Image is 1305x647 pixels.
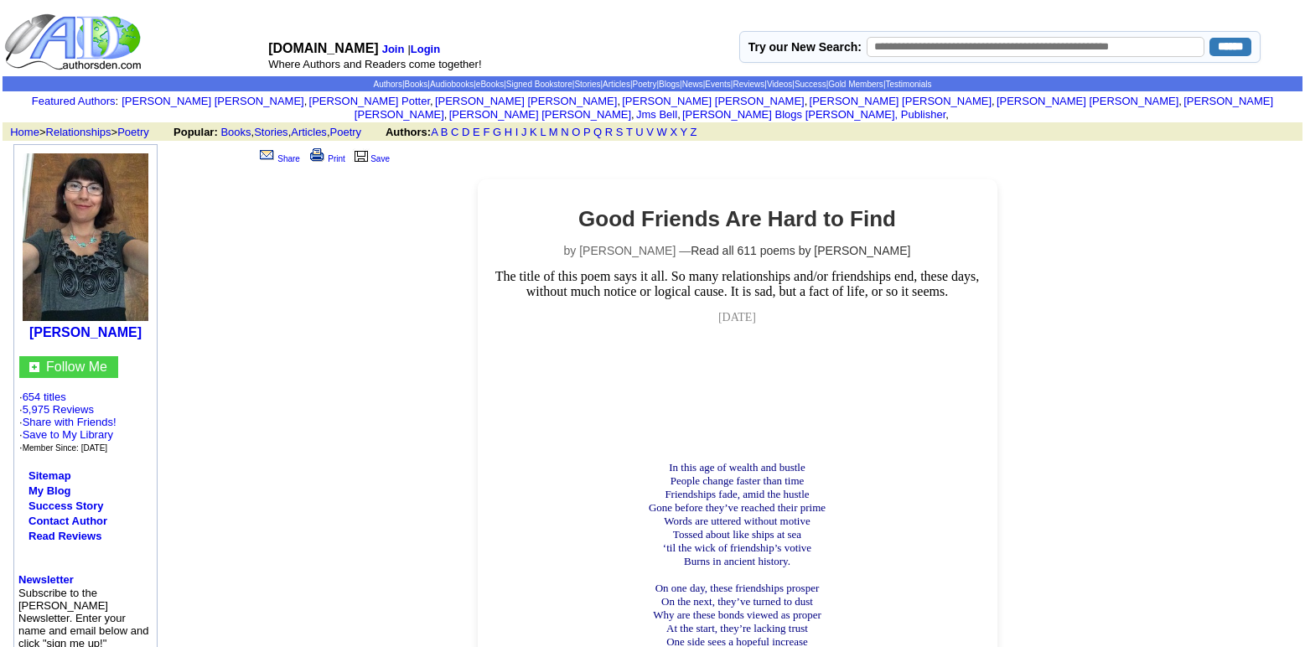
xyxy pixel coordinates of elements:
[605,126,613,138] a: R
[603,80,630,89] a: Articles
[28,499,104,512] a: Success Story
[451,126,458,138] a: C
[268,41,379,55] font: [DOMAIN_NAME]
[23,391,66,403] a: 654 titles
[486,206,989,232] h2: Good Friends Are Hard to Find
[4,13,145,71] img: logo_ad.gif
[486,244,989,257] p: by [PERSON_NAME] —
[540,126,546,138] a: L
[691,244,910,257] a: Read all 611 poems by [PERSON_NAME]
[634,111,636,120] font: i
[626,126,633,138] a: T
[23,416,117,428] a: Share with Friends!
[405,80,428,89] a: Books
[46,360,107,374] font: Follow Me
[665,488,809,500] span: Friendships fade, amid the hustle
[659,80,680,89] a: Blogs
[435,95,617,107] a: [PERSON_NAME] [PERSON_NAME]
[671,474,805,487] span: People change faster than time
[430,80,474,89] a: Audiobooks
[1182,97,1183,106] font: i
[330,126,362,138] a: Poetry
[462,126,469,138] a: D
[635,126,643,138] a: U
[493,126,501,138] a: G
[32,95,118,107] font: :
[254,126,287,138] a: Stories
[636,108,677,121] a: Jms Bell
[28,484,71,497] a: My Blog
[691,126,697,138] a: Z
[19,416,117,453] font: · · ·
[449,108,631,121] a: [PERSON_NAME] [PERSON_NAME]
[633,80,657,89] a: Poetry
[173,126,218,138] b: Popular:
[407,43,443,55] font: |
[23,153,148,321] img: 12769.jpg
[483,126,489,138] a: F
[807,97,809,106] font: i
[373,80,401,89] a: Authors
[352,148,370,162] img: library.gif
[521,126,527,138] a: J
[549,126,558,138] a: M
[574,80,600,89] a: Stories
[29,362,39,372] img: gc.jpg
[122,95,303,107] a: [PERSON_NAME] [PERSON_NAME]
[666,622,808,634] span: At the start, they’re lacking trust
[447,111,448,120] font: i
[23,428,113,441] a: Save to My Library
[29,325,142,339] a: [PERSON_NAME]
[681,111,682,120] font: i
[352,154,390,163] a: Save
[486,206,989,362] center: The title of this poem says it all. So many relationships and/or friendships end, these days, wit...
[4,126,170,138] font: > >
[220,126,251,138] a: Books
[505,126,512,138] a: H
[268,58,481,70] font: Where Authors and Readers come together!
[795,80,826,89] a: Success
[476,80,504,89] a: eBooks
[486,311,989,324] p: [DATE]
[117,126,149,138] a: Poetry
[23,403,94,416] a: 5,975 Reviews
[18,573,74,586] a: Newsletter
[682,80,703,89] a: News
[828,80,883,89] a: Gold Members
[32,95,116,107] a: Featured Authors
[810,95,992,107] a: [PERSON_NAME] [PERSON_NAME]
[506,80,572,89] a: Signed Bookstore
[748,40,862,54] label: Try our New Search:
[663,541,811,554] span: ‘til the wick of friendship’s votive
[441,126,448,138] a: B
[649,501,826,514] span: Gone before they’ve reached their prime
[355,95,1273,121] a: [PERSON_NAME] [PERSON_NAME]
[473,126,480,138] a: E
[670,126,677,138] a: X
[669,461,805,474] span: In this age of wealth and bustle
[260,148,274,162] img: share_page.gif
[620,97,622,106] font: i
[19,391,117,453] font: · ·
[655,582,820,594] span: On one day, these friendships prosper
[23,443,108,453] font: Member Since: [DATE]
[657,126,667,138] a: W
[310,148,324,162] img: print.gif
[616,126,624,138] a: S
[307,154,345,163] a: Print
[386,126,431,138] b: Authors:
[382,43,405,55] a: Join
[411,43,440,55] a: Login
[309,95,431,107] a: [PERSON_NAME] Potter
[622,95,804,107] a: [PERSON_NAME] [PERSON_NAME]
[515,126,519,138] a: I
[373,80,931,89] span: | | | | | | | | | | | | | | |
[583,126,590,138] a: P
[733,80,764,89] a: Reviews
[291,126,327,138] a: Articles
[949,111,950,120] font: i
[173,126,712,138] font: , , ,
[431,126,438,138] a: A
[10,126,39,138] a: Home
